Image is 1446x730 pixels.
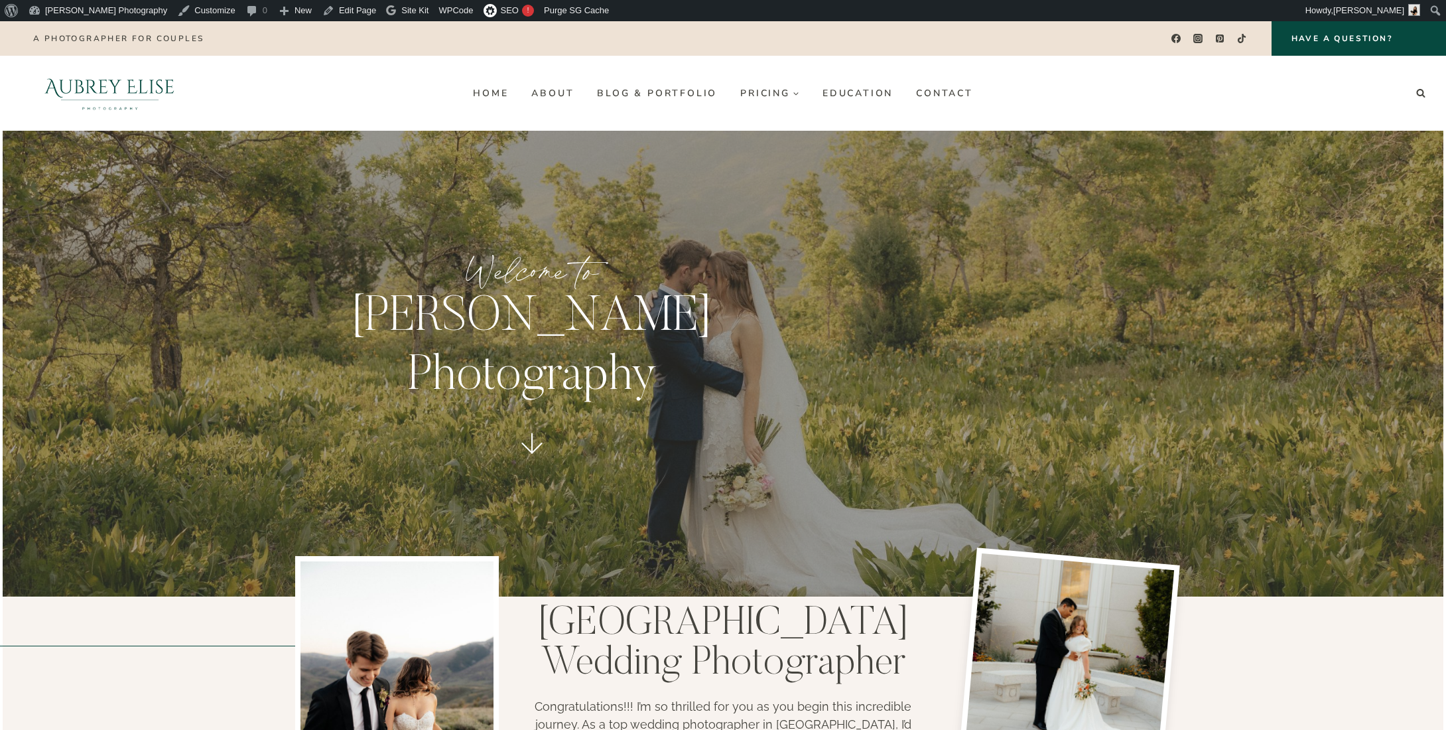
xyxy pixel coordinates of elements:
nav: Primary [462,82,984,104]
img: Aubrey Elise Photography [16,56,204,131]
p: Welcome to [310,246,754,296]
p: [PERSON_NAME] Photography [310,289,754,407]
span: SEO [501,5,519,15]
a: Education [811,82,904,104]
a: Home [462,82,520,104]
button: View Search Form [1412,84,1430,103]
div: ! [522,5,534,17]
span: [PERSON_NAME] [1333,5,1404,15]
p: A photographer for couples [33,34,204,43]
a: Facebook [1166,29,1185,48]
h1: [GEOGRAPHIC_DATA] Wedding Photographer [528,605,919,684]
a: Pricing [729,82,811,104]
a: Contact [905,82,985,104]
a: Blog & Portfolio [586,82,729,104]
a: TikTok [1232,29,1252,48]
span: Pricing [740,88,799,98]
a: Pinterest [1211,29,1230,48]
a: Have a Question? [1272,21,1446,56]
span: Site Kit [401,5,428,15]
a: About [520,82,586,104]
a: Instagram [1189,29,1208,48]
